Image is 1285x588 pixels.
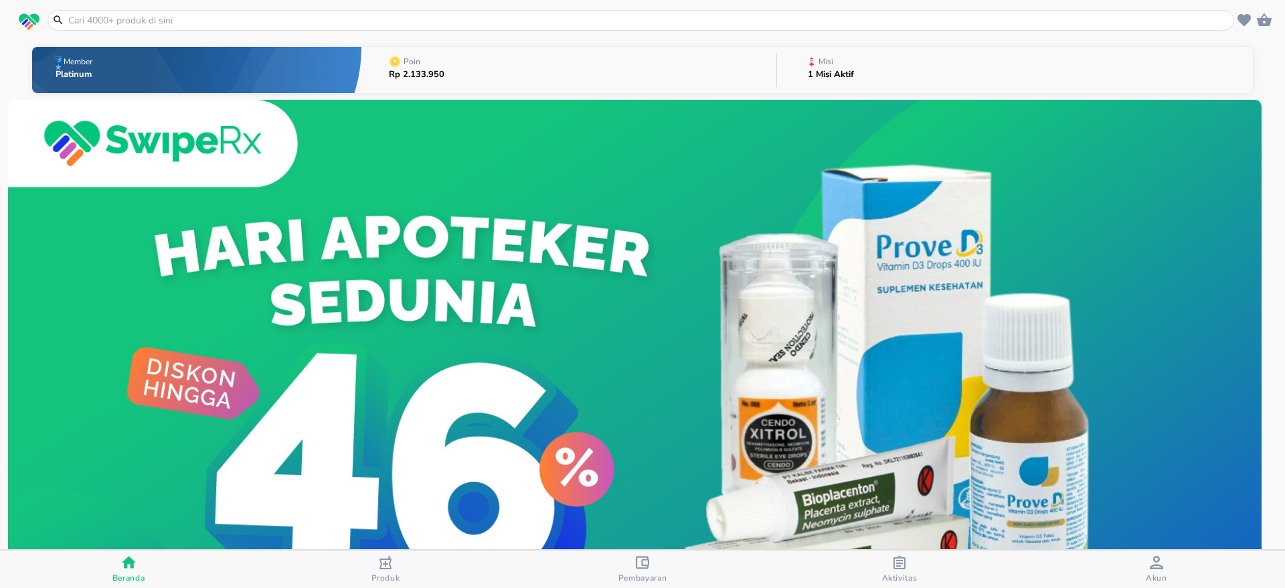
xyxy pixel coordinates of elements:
span: Akun [1146,573,1167,583]
span: Beranda [112,573,145,583]
button: Produk [257,550,514,588]
p: Member [64,58,92,66]
img: logo_swiperx_s.bd005f3b.svg [19,13,39,31]
button: Akun [1028,550,1285,588]
p: 1 Misi Aktif [808,70,854,79]
button: Pembayaran [514,550,771,588]
button: PoinRp 2.133.950 [361,44,776,96]
button: Aktivitas [771,550,1028,588]
p: Platinum [56,70,95,79]
p: Misi [819,58,833,66]
span: Aktivitas [882,573,918,583]
span: Pembayaran [618,573,667,583]
span: Produk [371,573,400,583]
button: Misi1 Misi Aktif [777,44,1253,96]
p: Rp 2.133.950 [389,70,444,79]
button: MemberPlatinum [32,44,361,96]
p: Poin [404,58,420,66]
input: Cari 4000+ produk di sini [67,13,1231,27]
